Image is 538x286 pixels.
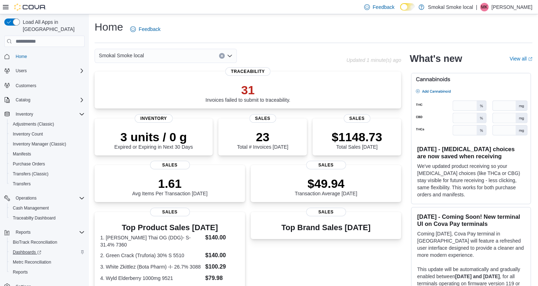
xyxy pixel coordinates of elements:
[20,18,85,33] span: Load All Apps in [GEOGRAPHIC_DATA]
[10,160,85,168] span: Purchase Orders
[237,130,288,144] p: 23
[7,203,87,213] button: Cash Management
[219,53,225,59] button: Clear input
[13,131,43,137] span: Inventory Count
[1,66,87,76] button: Users
[10,150,34,158] a: Manifests
[476,3,477,11] p: |
[135,114,173,123] span: Inventory
[16,195,37,201] span: Operations
[1,193,87,203] button: Operations
[400,3,415,11] input: Dark Mode
[428,3,473,11] p: Smokal Smoke local
[10,160,48,168] a: Purchase Orders
[417,230,525,259] p: Coming [DATE], Cova Pay terminal in [GEOGRAPHIC_DATA] will feature a refreshed user interface des...
[227,53,233,59] button: Open list of options
[206,83,291,97] p: 31
[132,176,208,196] div: Avg Items Per Transaction [DATE]
[491,3,532,11] p: [PERSON_NAME]
[16,229,31,235] span: Reports
[295,176,357,191] p: $49.94
[10,204,85,212] span: Cash Management
[346,57,401,63] p: Updated 1 minute(s) ago
[10,214,85,222] span: Traceabilty Dashboard
[481,3,488,11] span: MK
[13,161,45,167] span: Purchase Orders
[13,194,39,202] button: Operations
[510,56,532,62] a: View allExternal link
[10,268,85,276] span: Reports
[13,110,85,118] span: Inventory
[13,259,51,265] span: Metrc Reconciliation
[10,170,85,178] span: Transfers (Classic)
[249,114,276,123] span: Sales
[7,169,87,179] button: Transfers (Classic)
[10,150,85,158] span: Manifests
[114,130,193,144] p: 3 units / 0 g
[417,145,525,160] h3: [DATE] - [MEDICAL_DATA] choices are now saved when receiving
[13,110,36,118] button: Inventory
[10,238,60,247] a: BioTrack Reconciliation
[7,257,87,267] button: Metrc Reconciliation
[100,234,202,248] dt: 1. [PERSON_NAME] Thai OG (DDG)- S- 31.4% 7360
[13,96,85,104] span: Catalog
[150,161,190,169] span: Sales
[7,237,87,247] button: BioTrack Reconciliation
[16,97,30,103] span: Catalog
[10,140,69,148] a: Inventory Manager (Classic)
[1,80,87,90] button: Customers
[10,130,46,138] a: Inventory Count
[455,274,500,279] strong: [DATE] and [DATE]
[206,83,291,103] div: Invoices failed to submit to traceability.
[10,204,52,212] a: Cash Management
[10,248,85,256] span: Dashboards
[139,26,160,33] span: Feedback
[16,111,33,117] span: Inventory
[100,275,202,282] dt: 4. Wyld Elderberry 1000mg 9521
[114,130,193,150] div: Expired or Expiring in Next 30 Days
[7,179,87,189] button: Transfers
[205,263,239,271] dd: $100.29
[13,67,30,75] button: Users
[417,213,525,227] h3: [DATE] - Coming Soon! New terminal UI on Cova Pay terminals
[7,213,87,223] button: Traceabilty Dashboard
[373,4,394,11] span: Feedback
[7,129,87,139] button: Inventory Count
[100,263,202,270] dt: 3. White Zkittlez (Bota Pharm) -I- 26.7% 3088
[10,268,31,276] a: Reports
[132,176,208,191] p: 1.61
[99,51,144,60] span: Smokal Smoke local
[16,68,27,74] span: Users
[13,269,28,275] span: Reports
[306,208,346,216] span: Sales
[1,95,87,105] button: Catalog
[237,130,288,150] div: Total # Invoices [DATE]
[332,130,382,144] p: $1148.73
[13,81,39,90] a: Customers
[100,252,202,259] dt: 2. Green Crack (Truforia) 30% S 5510
[150,208,190,216] span: Sales
[281,223,371,232] h3: Top Brand Sales [DATE]
[10,180,33,188] a: Transfers
[100,223,239,232] h3: Top Product Sales [DATE]
[10,248,44,256] a: Dashboards
[480,3,489,11] div: Mike Kennedy
[332,130,382,150] div: Total Sales [DATE]
[205,251,239,260] dd: $140.00
[410,53,462,64] h2: What's new
[7,149,87,159] button: Manifests
[7,119,87,129] button: Adjustments (Classic)
[7,159,87,169] button: Purchase Orders
[13,194,85,202] span: Operations
[10,120,85,128] span: Adjustments (Classic)
[13,96,33,104] button: Catalog
[205,274,239,282] dd: $79.98
[10,258,85,266] span: Metrc Reconciliation
[13,52,85,61] span: Home
[7,267,87,277] button: Reports
[14,4,46,11] img: Cova
[16,54,27,59] span: Home
[10,140,85,148] span: Inventory Manager (Classic)
[13,228,33,237] button: Reports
